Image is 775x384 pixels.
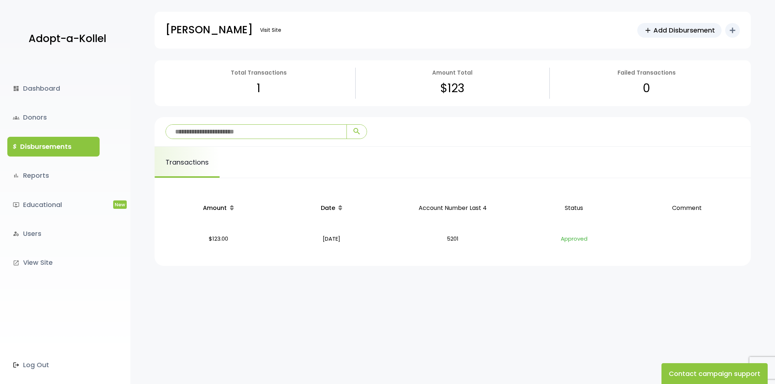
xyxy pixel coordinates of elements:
p: [PERSON_NAME] [166,21,253,39]
p: Status [520,196,627,221]
p: Amount Total [432,68,472,78]
a: manage_accountsUsers [7,224,100,244]
span: Add Disbursement [653,25,715,35]
span: groups [13,114,19,121]
span: search [352,127,361,136]
p: $123.00 [165,234,272,256]
p: $123 [440,78,464,99]
a: $Disbursements [7,137,100,157]
p: Adopt-a-Kollel [29,30,106,48]
a: groupsDonors [7,108,100,127]
a: Visit Site [256,23,285,37]
p: Account Number Last 4 [391,196,515,221]
p: Approved [520,234,627,256]
a: Adopt-a-Kollel [25,21,106,57]
a: ondemand_videoEducationalNew [7,195,100,215]
button: add [725,23,740,38]
a: bar_chartReports [7,166,100,185]
p: Total Transactions [231,68,287,78]
p: Comment [634,196,741,221]
i: dashboard [13,85,19,92]
i: manage_accounts [13,230,19,237]
i: $ [13,142,16,152]
span: add [644,26,652,34]
i: add [728,26,737,35]
p: 1 [257,78,260,99]
a: dashboardDashboard [7,79,100,98]
span: New [113,200,127,209]
button: search [346,125,367,139]
a: addAdd Disbursement [637,23,722,38]
span: Date [321,204,335,212]
a: launchView Site [7,253,100,272]
p: Failed Transactions [618,68,676,78]
span: Amount [203,204,227,212]
a: Transactions [155,147,220,178]
p: 5201 [391,234,515,256]
p: [DATE] [278,234,385,256]
p: 0 [643,78,650,99]
i: ondemand_video [13,202,19,208]
i: bar_chart [13,172,19,179]
button: Contact campaign support [661,363,768,384]
a: Log Out [7,355,100,375]
i: launch [13,260,19,266]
